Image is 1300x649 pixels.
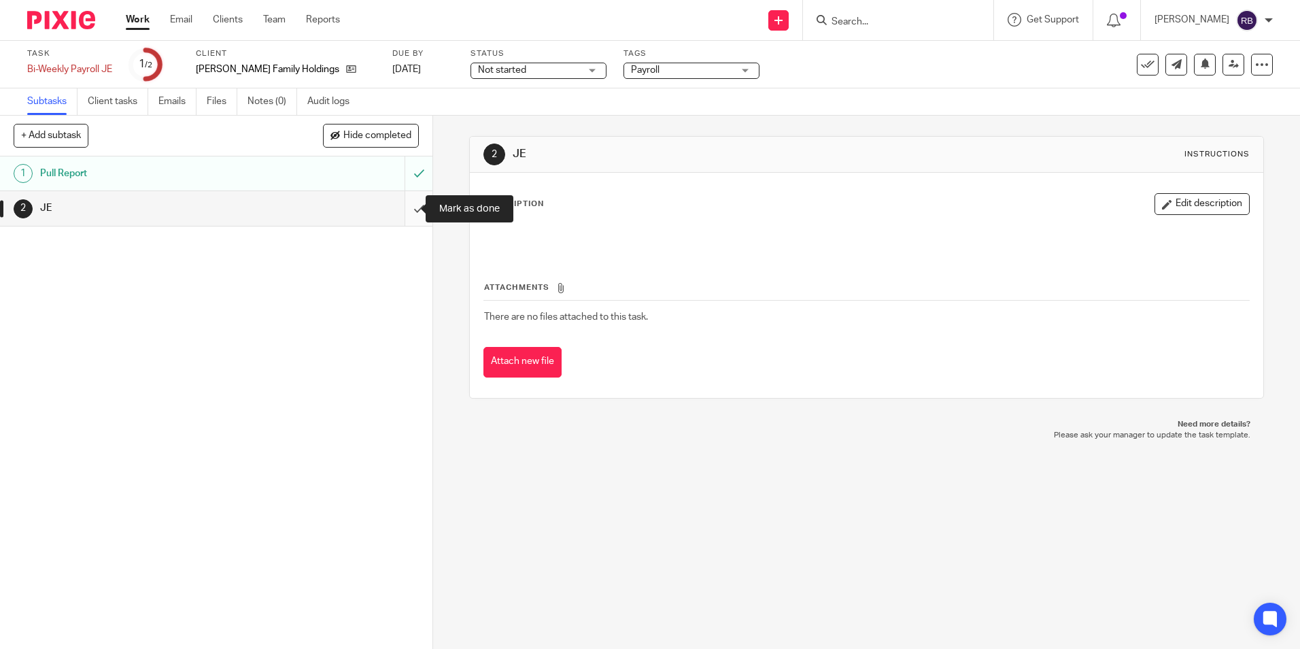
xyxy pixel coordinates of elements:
[631,65,660,75] span: Payroll
[471,48,606,59] label: Status
[145,61,152,69] small: /2
[1236,10,1258,31] img: svg%3E
[27,11,95,29] img: Pixie
[1027,15,1079,24] span: Get Support
[207,88,237,115] a: Files
[40,198,274,218] h1: JE
[484,312,648,322] span: There are no files attached to this task.
[343,131,411,142] span: Hide completed
[27,88,78,115] a: Subtasks
[483,430,1250,441] p: Please ask your manager to update the task template.
[1154,193,1250,215] button: Edit description
[170,13,192,27] a: Email
[323,124,419,147] button: Hide completed
[247,88,297,115] a: Notes (0)
[623,48,759,59] label: Tags
[213,13,243,27] a: Clients
[306,13,340,27] a: Reports
[14,199,33,218] div: 2
[483,347,562,378] button: Attach new file
[196,63,339,76] p: [PERSON_NAME] Family Holdings LLC
[483,199,544,210] p: Description
[392,65,421,74] span: [DATE]
[1154,13,1229,27] p: [PERSON_NAME]
[139,56,152,72] div: 1
[484,284,549,291] span: Attachments
[27,48,112,59] label: Task
[40,163,274,184] h1: Pull Report
[14,124,88,147] button: + Add subtask
[27,63,112,76] div: Bi-Weekly Payroll JE
[196,48,375,59] label: Client
[1184,149,1250,160] div: Instructions
[307,88,360,115] a: Audit logs
[830,16,953,29] input: Search
[126,13,150,27] a: Work
[88,88,148,115] a: Client tasks
[483,144,505,165] div: 2
[263,13,286,27] a: Team
[478,65,526,75] span: Not started
[14,164,33,183] div: 1
[392,48,454,59] label: Due by
[158,88,196,115] a: Emails
[483,419,1250,430] p: Need more details?
[513,147,895,161] h1: JE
